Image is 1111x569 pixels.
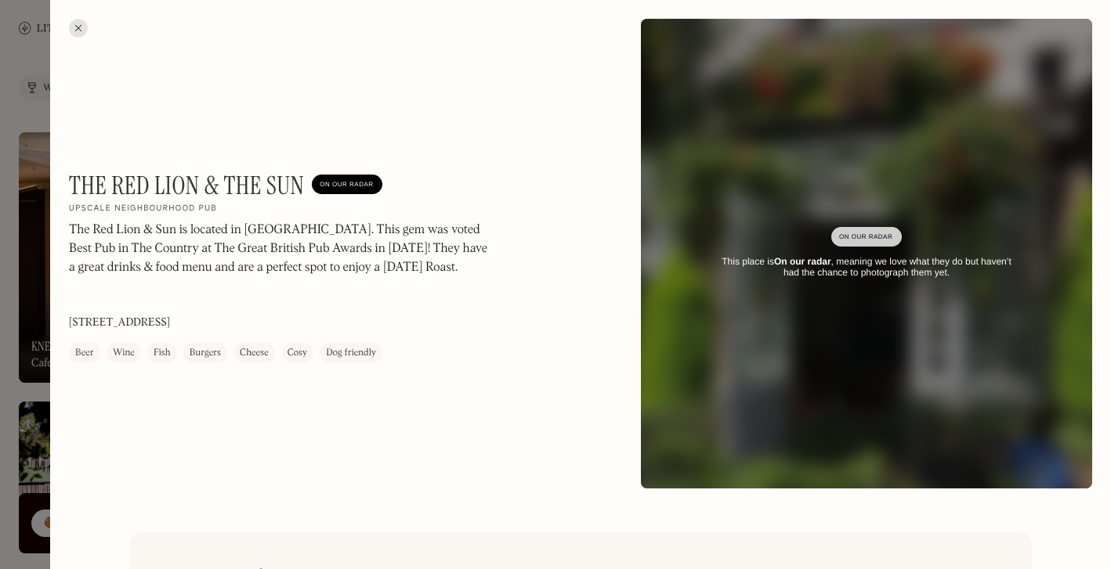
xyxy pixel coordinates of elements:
h1: The Red Lion & The Sun [69,171,304,200]
strong: On our radar [774,256,831,267]
div: Dog friendly [326,346,376,362]
p: ‍ [69,286,492,304]
div: Fish [154,346,171,362]
p: [STREET_ADDRESS] [69,315,170,332]
div: Wine [113,346,135,362]
div: Cheese [240,346,269,362]
div: On Our Radar [320,177,375,193]
div: On Our Radar [839,229,894,245]
div: Cosy [288,346,307,362]
p: The Red Lion & Sun is located in [GEOGRAPHIC_DATA]. This gem was voted Best Pub in The Country at... [69,221,492,278]
div: Beer [75,346,94,362]
h2: Upscale neighbourhood pub [69,204,217,215]
div: Burgers [190,346,221,362]
div: This place is , meaning we love what they do but haven’t had the chance to photograph them yet. [713,256,1020,279]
